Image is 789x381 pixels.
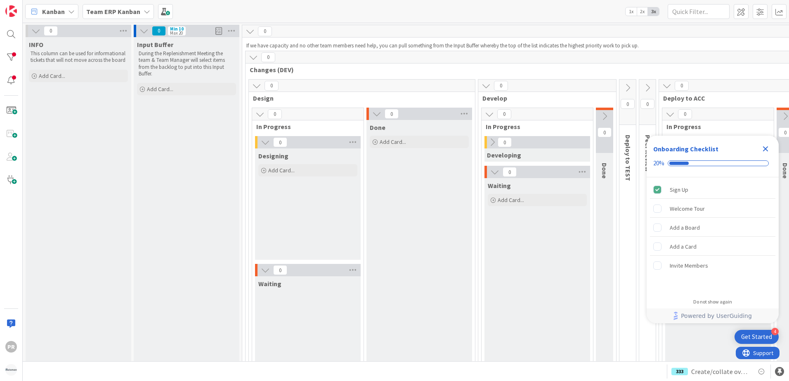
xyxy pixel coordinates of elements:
[258,152,288,160] span: Designing
[482,94,606,102] span: Develop
[17,1,38,11] span: Support
[488,181,511,190] span: Waiting
[650,219,775,237] div: Add a Board is incomplete.
[498,137,512,147] span: 0
[86,7,140,16] b: Team ERP Kanban
[771,328,779,335] div: 4
[691,367,750,376] span: Create/collate overview of Facility applications
[497,109,511,119] span: 0
[678,109,692,119] span: 0
[650,200,775,218] div: Welcome Tour is incomplete.
[253,94,465,102] span: Design
[486,122,583,131] span: In Progress
[670,261,708,270] div: Invite Members
[666,122,763,131] span: In Progress
[670,185,688,195] div: Sign Up
[681,311,752,321] span: Powered by UserGuiding
[29,40,43,49] span: INFO
[648,7,659,16] span: 3x
[139,50,234,77] p: During the Replenishment Meeting the team & Team Manager will select items from the backlog to pu...
[137,40,173,49] span: Input Buffer
[640,99,654,109] span: 0
[370,123,385,132] span: Done
[170,31,183,35] div: Max 20
[258,26,272,36] span: 0
[693,299,732,305] div: Do not show again
[268,109,282,119] span: 0
[671,368,688,375] div: 333
[273,137,287,147] span: 0
[261,52,275,62] span: 0
[268,167,295,174] span: Add Card...
[647,308,779,323] div: Footer
[670,204,705,214] div: Welcome Tour
[31,50,126,64] p: This column can be used for informational tickets that will not move across the board
[644,135,652,172] span: Peer Review
[668,4,730,19] input: Quick Filter...
[650,181,775,199] div: Sign Up is complete.
[44,26,58,36] span: 0
[147,85,173,93] span: Add Card...
[273,265,287,275] span: 0
[42,7,65,16] span: Kanban
[647,136,779,323] div: Checklist Container
[498,196,524,204] span: Add Card...
[626,7,637,16] span: 1x
[39,72,65,80] span: Add Card...
[651,308,775,323] a: Powered by UserGuiding
[385,109,399,119] span: 0
[258,280,281,288] span: Waiting
[600,163,609,179] span: Done
[5,5,17,17] img: Visit kanbanzone.com
[735,330,779,344] div: Open Get Started checklist, remaining modules: 4
[5,341,17,353] div: PR
[170,27,184,31] div: Min 10
[650,238,775,256] div: Add a Card is incomplete.
[256,122,353,131] span: In Progress
[494,81,508,91] span: 0
[621,99,635,109] span: 0
[5,364,17,376] img: avatar
[487,151,521,159] span: Developing
[152,26,166,36] span: 0
[265,81,279,91] span: 0
[598,127,612,137] span: 0
[675,81,689,91] span: 0
[670,223,700,233] div: Add a Board
[741,333,772,341] div: Get Started
[653,144,718,154] div: Onboarding Checklist
[653,160,772,167] div: Checklist progress: 20%
[670,242,697,252] div: Add a Card
[637,7,648,16] span: 2x
[503,167,517,177] span: 0
[759,142,772,155] div: Close Checklist
[653,160,664,167] div: 20%
[663,94,787,102] span: Deploy to ACC
[647,177,779,293] div: Checklist items
[650,256,775,275] div: Invite Members is incomplete.
[624,135,632,181] span: Deploy to TEST
[380,138,406,146] span: Add Card...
